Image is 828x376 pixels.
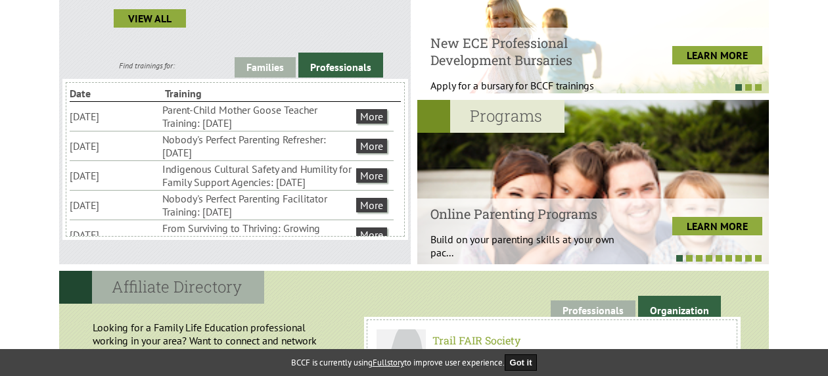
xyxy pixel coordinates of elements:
li: Parent-Child Mother Goose Teacher Training: [DATE] [162,102,354,131]
li: Indigenous Cultural Safety and Humility for Family Support Agencies: [DATE] [162,161,354,190]
h4: New ECE Professional Development Bursaries [430,34,627,68]
li: [DATE] [70,197,160,213]
p: Build on your parenting skills at your own pac... [430,233,627,259]
li: Date [70,85,162,101]
li: [DATE] [70,138,160,154]
a: More [356,227,387,242]
a: Fullstory [373,357,404,368]
button: Got it [505,354,538,371]
li: [DATE] [70,168,160,183]
li: Nobody's Perfect Parenting Refresher: [DATE] [162,131,354,160]
a: LEARN MORE [672,46,762,64]
li: [DATE] [70,108,160,124]
a: More [356,109,387,124]
p: Apply for a bursary for BCCF trainings West... [430,79,627,105]
li: Nobody's Perfect Parenting Facilitator Training: [DATE] [162,191,354,220]
a: More [356,139,387,153]
a: More [356,198,387,212]
a: Professionals [551,300,635,321]
li: [DATE] [70,227,160,243]
a: Families [235,57,296,78]
li: Training [165,85,258,101]
a: Professionals [298,53,383,78]
li: From Surviving to Thriving: Growing Resilience for Weathering Life's Storms [162,220,354,249]
h4: Online Parenting Programs [430,205,627,222]
a: More [356,168,387,183]
div: Find trainings for: [59,60,235,70]
h2: Affiliate Directory [59,271,264,304]
a: view all [114,9,186,28]
h2: Programs [417,100,564,133]
a: Organization [638,296,721,321]
a: LEARN MORE [672,217,762,235]
h6: Trail FAIR Society [380,333,723,347]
